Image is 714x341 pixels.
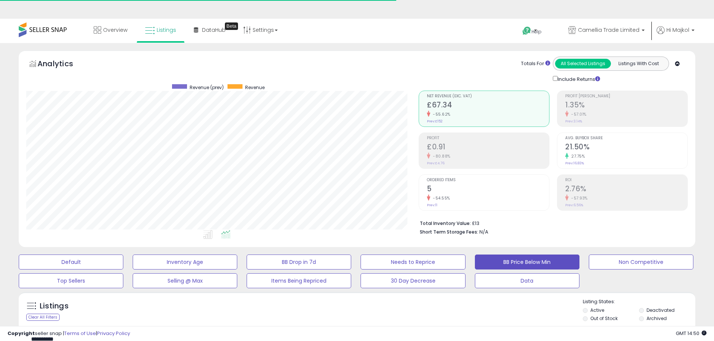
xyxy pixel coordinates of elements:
button: Top Sellers [19,273,123,288]
small: Prev: £152 [427,119,443,124]
span: Profit [PERSON_NAME] [565,94,687,98]
div: Include Returns [547,74,609,83]
b: Total Inventory Value: [420,220,471,226]
h2: 2.76% [565,185,687,195]
a: DataHub [188,19,231,41]
span: Revenue [245,84,265,91]
span: N/A [479,228,488,235]
a: Help [516,21,556,43]
button: Data [475,273,579,288]
label: Active [590,307,604,313]
h2: £0.91 [427,143,549,153]
a: Hi Majkol [657,26,695,43]
span: Avg. Buybox Share [565,136,687,140]
small: -54.55% [430,195,450,201]
span: DataHub [202,26,226,34]
small: -57.93% [569,195,588,201]
p: Listing States: [583,298,695,305]
button: Items Being Repriced [247,273,351,288]
small: Prev: 16.83% [565,161,584,165]
a: Settings [238,19,283,41]
button: Non Competitive [589,255,693,270]
h2: 1.35% [565,101,687,111]
span: Hi Majkol [666,26,689,34]
b: Short Term Storage Fees: [420,229,478,235]
span: Ordered Items [427,178,549,182]
small: Prev: 6.56% [565,203,583,207]
small: Prev: 11 [427,203,437,207]
button: BB Price Below Min [475,255,579,270]
small: -80.88% [430,153,451,159]
a: Overview [88,19,133,41]
span: Camellia Trade Limited [578,26,639,34]
button: Needs to Reprice [361,255,465,270]
div: Totals For [521,60,550,67]
h2: £67.34 [427,101,549,111]
button: Listings With Cost [611,59,666,68]
i: Get Help [522,26,531,36]
h5: Listings [40,301,69,311]
button: Selling @ Max [133,273,237,288]
span: Net Revenue (Exc. VAT) [427,94,549,98]
small: 27.75% [569,153,585,159]
div: Tooltip anchor [225,22,238,30]
div: seller snap | | [7,330,130,337]
span: Overview [103,26,127,34]
h2: 5 [427,185,549,195]
button: Inventory Age [133,255,237,270]
button: 30 Day Decrease [361,273,465,288]
span: ROI [565,178,687,182]
label: Deactivated [647,307,675,313]
span: Help [531,28,542,35]
strong: Copyright [7,330,35,337]
label: Out of Stock [590,315,618,322]
a: Terms of Use [64,330,96,337]
button: Default [19,255,123,270]
button: BB Drop in 7d [247,255,351,270]
h2: 21.50% [565,143,687,153]
a: Listings [139,19,182,41]
h5: Analytics [37,58,88,71]
a: Camellia Trade Limited [563,19,650,43]
small: -55.62% [430,112,451,117]
small: Prev: 3.14% [565,119,582,124]
button: All Selected Listings [555,59,611,68]
span: Listings [157,26,176,34]
div: Clear All Filters [26,314,60,321]
small: -57.01% [569,112,587,117]
span: Profit [427,136,549,140]
label: Archived [647,315,667,322]
li: £13 [420,218,682,227]
a: Privacy Policy [97,330,130,337]
span: 2025-10-13 14:50 GMT [676,330,707,337]
span: Revenue (prev) [190,84,224,91]
small: Prev: £4.76 [427,161,445,165]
